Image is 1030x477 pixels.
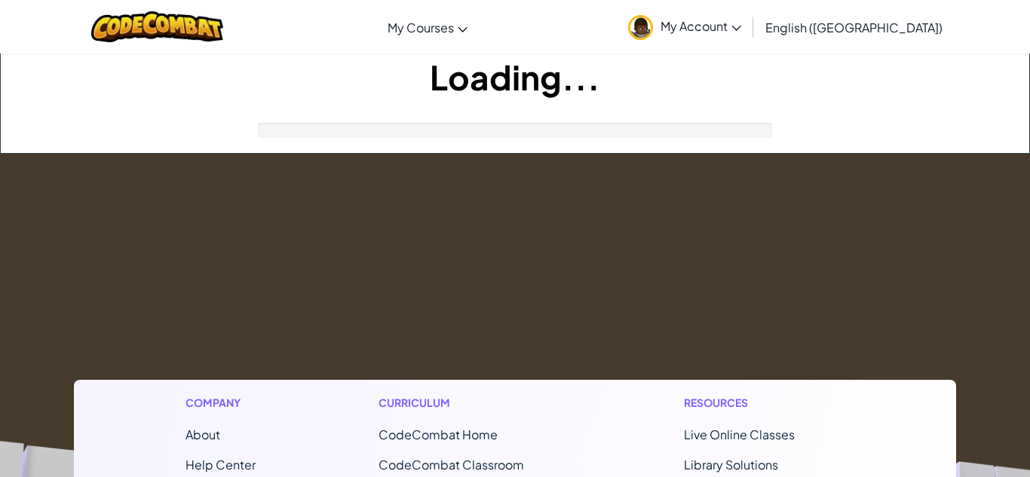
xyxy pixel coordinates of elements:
span: English ([GEOGRAPHIC_DATA]) [765,20,943,35]
span: My Courses [388,20,454,35]
img: avatar [628,15,653,40]
h1: Curriculum [379,395,561,411]
a: Library Solutions [684,457,778,472]
a: Help Center [185,457,256,472]
a: About [185,427,220,442]
a: My Courses [380,7,475,47]
a: My Account [621,3,749,50]
h1: Loading... [1,54,1029,100]
h1: Resources [684,395,845,411]
a: Live Online Classes [684,427,795,442]
a: English ([GEOGRAPHIC_DATA]) [758,7,950,47]
span: CodeCombat Home [379,427,498,442]
h1: Company [185,395,256,411]
a: CodeCombat Classroom [379,457,524,472]
img: CodeCombat logo [91,11,223,42]
span: My Account [661,18,741,34]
